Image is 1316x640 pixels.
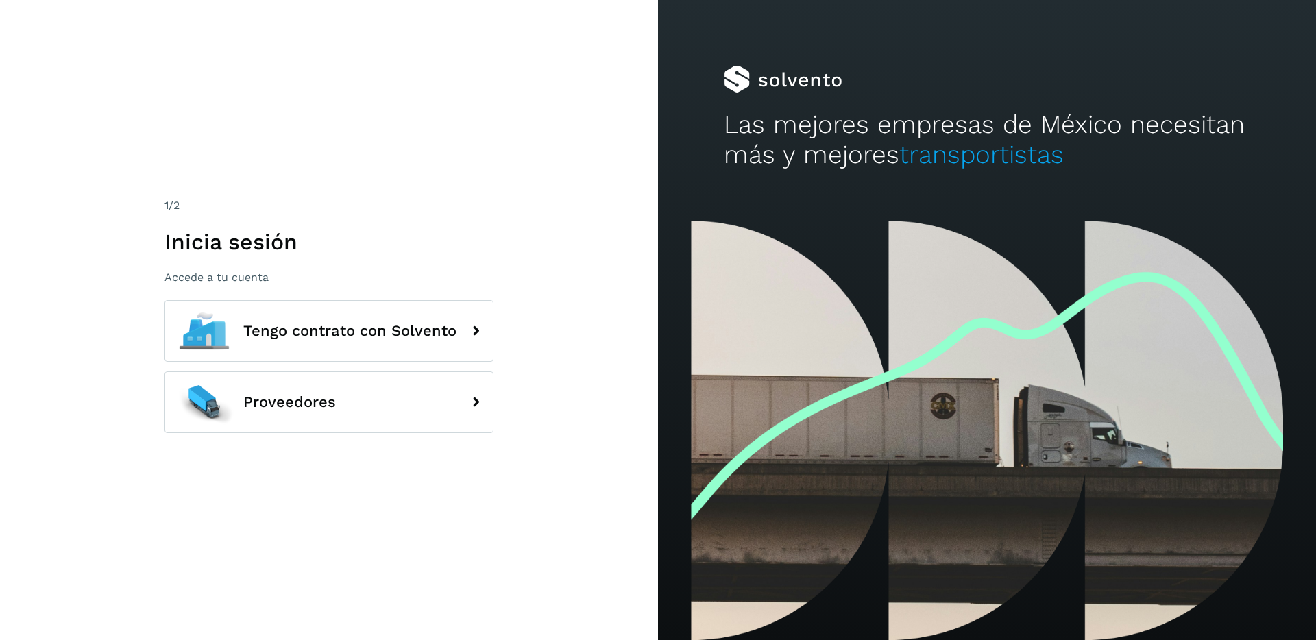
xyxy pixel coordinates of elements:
[243,394,336,410] span: Proveedores
[243,323,456,339] span: Tengo contrato con Solvento
[164,229,493,255] h1: Inicia sesión
[899,140,1064,169] span: transportistas
[164,197,493,214] div: /2
[164,371,493,433] button: Proveedores
[164,271,493,284] p: Accede a tu cuenta
[164,300,493,362] button: Tengo contrato con Solvento
[164,199,169,212] span: 1
[724,110,1250,171] h2: Las mejores empresas de México necesitan más y mejores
